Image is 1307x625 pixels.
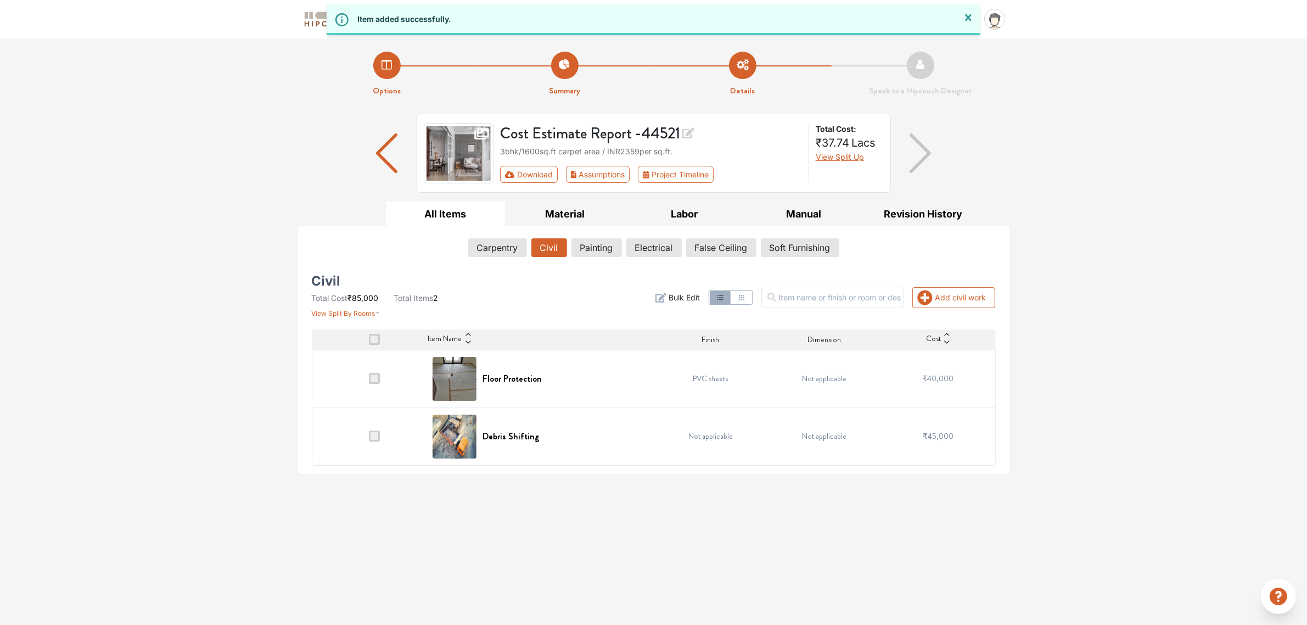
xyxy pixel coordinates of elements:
[428,333,462,346] span: Item Name
[500,146,802,157] div: 3bhk / 1600 sq.ft carpet area / INR 2359 per sq.ft.
[433,415,476,459] img: Debris Shifting
[376,133,397,173] img: arrow left
[816,123,882,135] strong: Total Cost:
[394,292,439,304] li: 2
[357,12,451,26] span: Item added successfully.
[910,133,931,173] img: arrow right
[761,238,839,257] button: Soft Furnishing
[424,123,494,183] img: gallery
[767,350,882,408] td: Not applicable
[433,357,476,401] img: Floor Protection
[566,166,630,183] button: Assumptions
[863,202,983,226] button: Revision History
[654,408,768,465] td: Not applicable
[767,408,882,465] td: Not applicable
[468,238,527,257] button: Carpentry
[686,238,756,257] button: False Ceiling
[926,333,941,346] span: Cost
[483,373,542,384] h6: Floor Protection
[730,85,755,97] strong: Details
[312,293,348,303] span: Total Cost
[655,292,700,303] button: Bulk Edit
[505,202,625,226] button: Material
[312,304,380,319] button: View Split By Rooms
[869,85,972,97] strong: Speak to a Hipcouch Designer
[626,238,682,257] button: Electrical
[744,202,863,226] button: Manual
[312,309,375,317] span: View Split By Rooms
[761,287,904,308] input: Item name or finish or room or description
[571,238,622,257] button: Painting
[500,166,558,183] button: Download
[702,334,719,345] span: Finish
[531,238,567,257] button: Civil
[816,136,849,149] span: ₹37.74
[500,123,802,143] h3: Cost Estimate Report - 44521
[816,152,864,161] span: View Split Up
[923,373,954,384] span: ₹40,000
[654,350,768,408] td: PVC sheets
[923,431,953,442] span: ₹45,000
[638,166,714,183] button: Project Timeline
[851,136,876,149] span: Lacs
[386,202,506,226] button: All Items
[816,151,864,163] button: View Split Up
[912,287,995,308] button: Add civil work
[500,166,802,183] div: Toolbar with button groups
[348,293,379,303] span: ₹85,000
[625,202,744,226] button: Labor
[394,293,434,303] span: Total Items
[807,334,841,345] span: Dimension
[500,166,722,183] div: First group
[669,292,700,303] span: Bulk Edit
[373,85,401,97] strong: Options
[549,85,580,97] strong: Summary
[312,277,341,286] h5: Civil
[483,431,540,442] h6: Debris Shifting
